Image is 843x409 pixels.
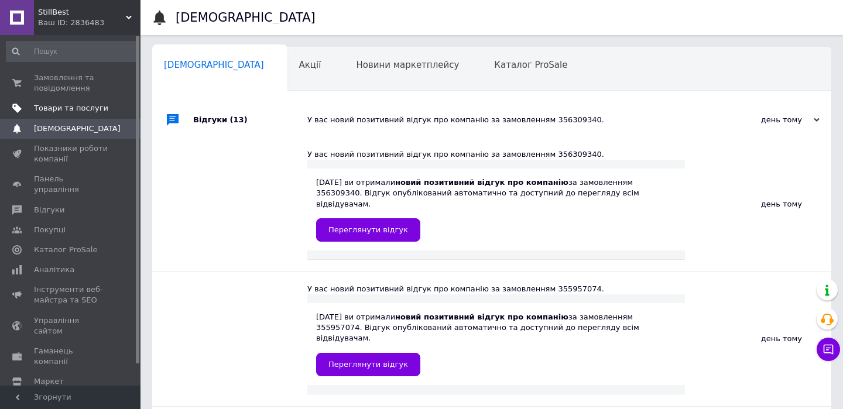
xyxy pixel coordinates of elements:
[38,7,126,18] span: StillBest
[299,60,321,70] span: Акції
[176,11,316,25] h1: [DEMOGRAPHIC_DATA]
[395,178,568,187] b: новий позитивний відгук про компанію
[702,115,820,125] div: день тому
[307,284,685,294] div: У вас новий позитивний відгук про компанію за замовленням 355957074.
[685,138,831,271] div: день тому
[34,103,108,114] span: Товари та послуги
[6,41,138,62] input: Пошук
[34,225,66,235] span: Покупці
[34,376,64,387] span: Маркет
[316,177,676,242] div: [DATE] ви отримали за замовленням 356309340. Відгук опублікований автоматично та доступний до пер...
[34,123,121,134] span: [DEMOGRAPHIC_DATA]
[817,338,840,361] button: Чат з покупцем
[34,143,108,164] span: Показники роботи компанії
[34,264,74,275] span: Аналітика
[164,60,264,70] span: [DEMOGRAPHIC_DATA]
[356,60,459,70] span: Новини маркетплейсу
[34,73,108,94] span: Замовлення та повідомлення
[34,205,64,215] span: Відгуки
[307,115,702,125] div: У вас новий позитивний відгук про компанію за замовленням 356309340.
[34,284,108,305] span: Інструменти веб-майстра та SEO
[328,225,408,234] span: Переглянути відгук
[685,272,831,406] div: день тому
[34,346,108,367] span: Гаманець компанії
[230,115,248,124] span: (13)
[307,149,685,160] div: У вас новий позитивний відгук про компанію за замовленням 356309340.
[38,18,140,28] div: Ваш ID: 2836483
[316,312,676,376] div: [DATE] ви отримали за замовленням 355957074. Відгук опублікований автоматично та доступний до пер...
[494,60,567,70] span: Каталог ProSale
[34,315,108,336] span: Управління сайтом
[34,174,108,195] span: Панель управління
[328,360,408,369] span: Переглянути відгук
[316,353,420,376] a: Переглянути відгук
[193,102,307,138] div: Відгуки
[34,245,97,255] span: Каталог ProSale
[316,218,420,242] a: Переглянути відгук
[395,312,568,321] b: новий позитивний відгук про компанію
